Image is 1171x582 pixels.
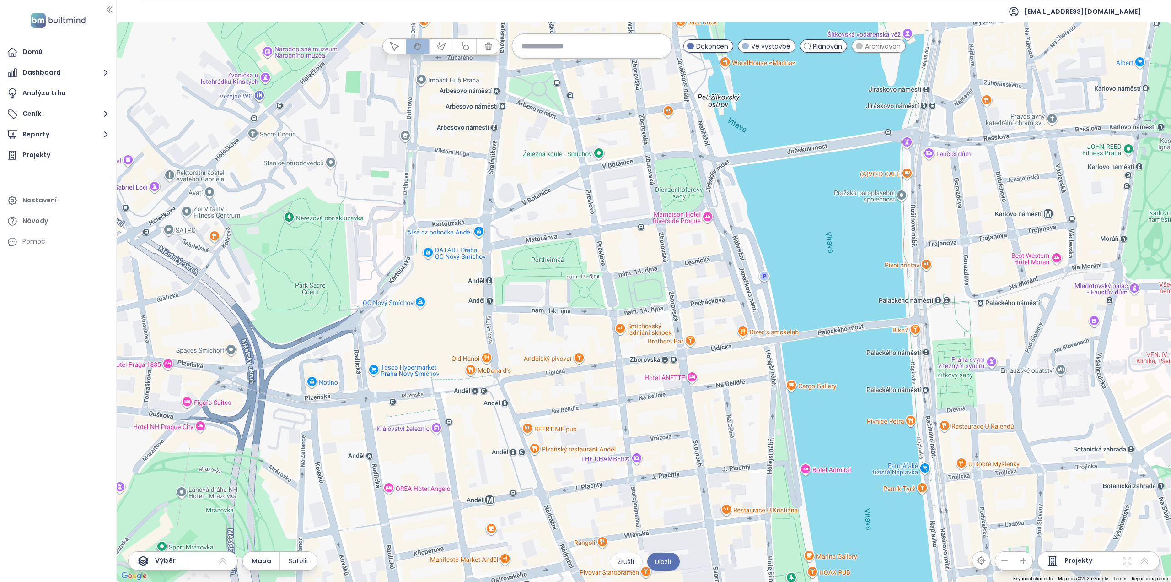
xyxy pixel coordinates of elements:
[751,41,790,51] span: Ve výstavbě
[22,236,45,247] div: Pomoc
[155,555,176,566] span: Výběr
[22,46,43,58] div: Domů
[647,553,680,571] button: Uložit
[1113,576,1126,581] a: Terms
[5,84,112,103] a: Analýza trhu
[696,41,728,51] span: Dokončen
[5,125,112,144] button: Reporty
[1064,555,1092,566] span: Projekty
[22,195,57,206] div: Nastavení
[865,41,901,51] span: Archivován
[5,105,112,123] button: Ceník
[610,553,643,571] button: Zrušit
[1058,576,1108,581] span: Map data ©2025 Google
[5,43,112,61] a: Domů
[243,552,279,570] button: Mapa
[22,87,65,99] div: Analýza trhu
[618,557,635,567] span: Zrušit
[5,191,112,210] a: Nastavení
[655,557,672,567] span: Uložit
[119,570,149,582] img: Google
[813,41,842,51] span: Plánován
[28,11,88,30] img: logo
[252,556,271,566] span: Mapa
[289,556,309,566] span: Satelit
[22,215,48,227] div: Návody
[22,149,50,161] div: Projekty
[5,233,112,251] div: Pomoc
[5,212,112,230] a: Návody
[5,146,112,164] a: Projekty
[1024,0,1141,22] span: [EMAIL_ADDRESS][DOMAIN_NAME]
[1132,576,1168,581] a: Report a map error
[280,552,317,570] button: Satelit
[119,570,149,582] a: Open this area in Google Maps (opens a new window)
[5,64,112,82] button: Dashboard
[1013,576,1053,582] button: Keyboard shortcuts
